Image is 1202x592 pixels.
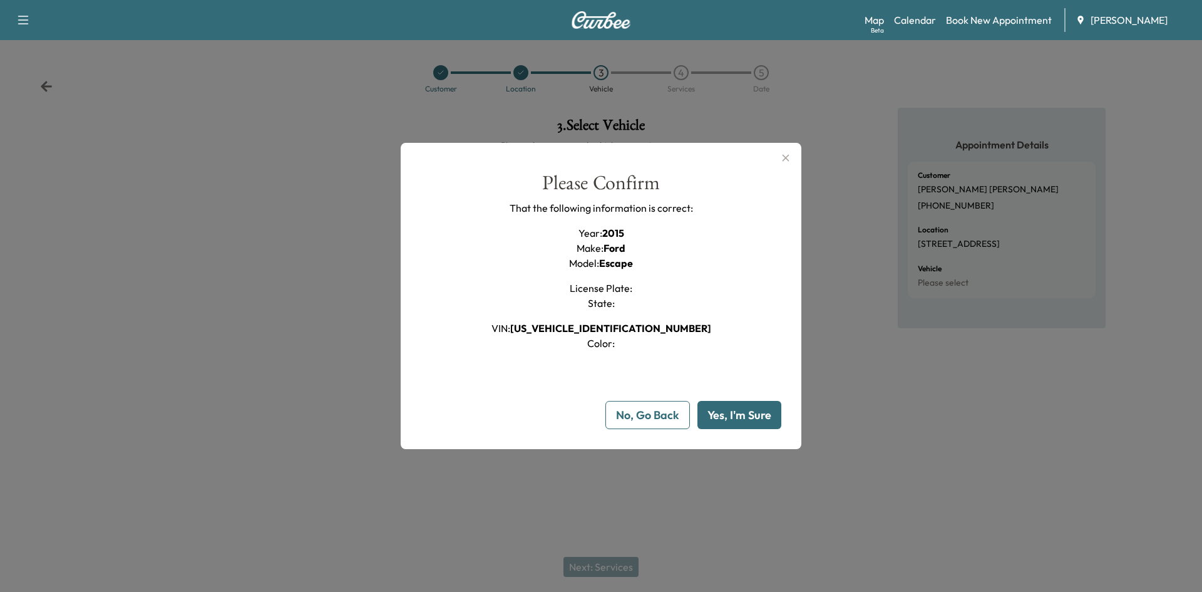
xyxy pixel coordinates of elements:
h1: VIN : [491,321,711,336]
h1: Year : [578,226,624,241]
span: 2015 [602,227,624,239]
a: MapBeta [865,13,884,28]
span: [US_VEHICLE_IDENTIFICATION_NUMBER] [510,322,711,335]
h1: Make : [577,241,625,256]
a: Book New Appointment [946,13,1052,28]
h1: License Plate : [570,281,632,296]
button: Yes, I'm Sure [697,401,781,429]
span: Escape [599,257,633,269]
span: Ford [604,242,625,254]
span: [PERSON_NAME] [1091,13,1168,28]
div: Beta [871,26,884,35]
img: Curbee Logo [571,11,631,29]
h1: Model : [569,256,633,271]
p: That the following information is correct: [510,200,693,216]
button: No, Go Back [605,401,690,429]
h1: State : [588,296,615,311]
h1: Color : [587,336,615,351]
a: Calendar [894,13,936,28]
div: Please Confirm [542,173,660,201]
